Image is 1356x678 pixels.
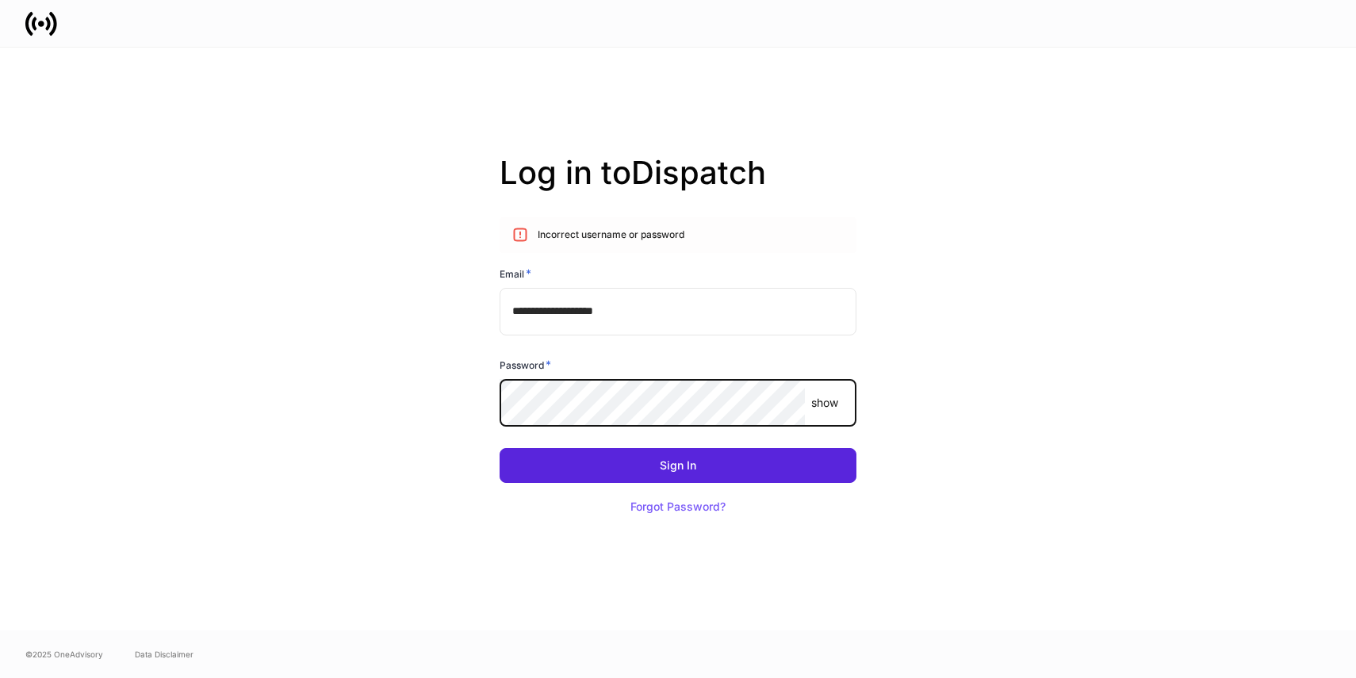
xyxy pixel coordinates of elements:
h2: Log in to Dispatch [500,154,856,217]
p: show [811,395,838,411]
div: Sign In [660,460,696,471]
h6: Password [500,357,551,373]
span: © 2025 OneAdvisory [25,648,103,661]
div: Forgot Password? [630,501,726,512]
div: Incorrect username or password [538,222,684,248]
h6: Email [500,266,531,282]
a: Data Disclaimer [135,648,193,661]
button: Forgot Password? [611,489,745,524]
button: Sign In [500,448,856,483]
